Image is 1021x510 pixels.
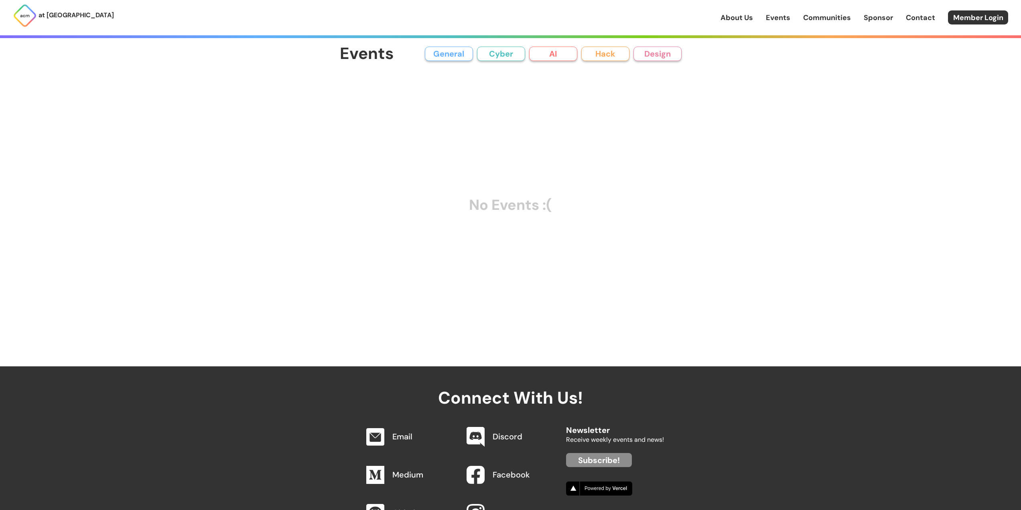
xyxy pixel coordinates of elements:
[477,47,525,61] button: Cyber
[633,47,682,61] button: Design
[13,4,114,28] a: at [GEOGRAPHIC_DATA]
[566,435,664,445] p: Receive weekly events and news!
[566,453,632,467] a: Subscribe!
[340,77,682,333] div: No Events :(
[581,47,629,61] button: Hack
[366,466,384,484] img: Medium
[13,4,37,28] img: ACM Logo
[529,47,577,61] button: AI
[366,428,384,446] img: Email
[467,427,485,447] img: Discord
[803,12,851,23] a: Communities
[493,469,530,480] a: Facebook
[948,10,1008,24] a: Member Login
[467,466,485,484] img: Facebook
[493,431,522,442] a: Discord
[766,12,790,23] a: Events
[864,12,893,23] a: Sponsor
[425,47,473,61] button: General
[566,482,632,495] img: Vercel
[357,366,664,407] h2: Connect With Us!
[39,10,114,20] p: at [GEOGRAPHIC_DATA]
[721,12,753,23] a: About Us
[392,431,412,442] a: Email
[566,418,664,435] h2: Newsletter
[392,469,423,480] a: Medium
[340,45,394,63] h1: Events
[906,12,935,23] a: Contact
